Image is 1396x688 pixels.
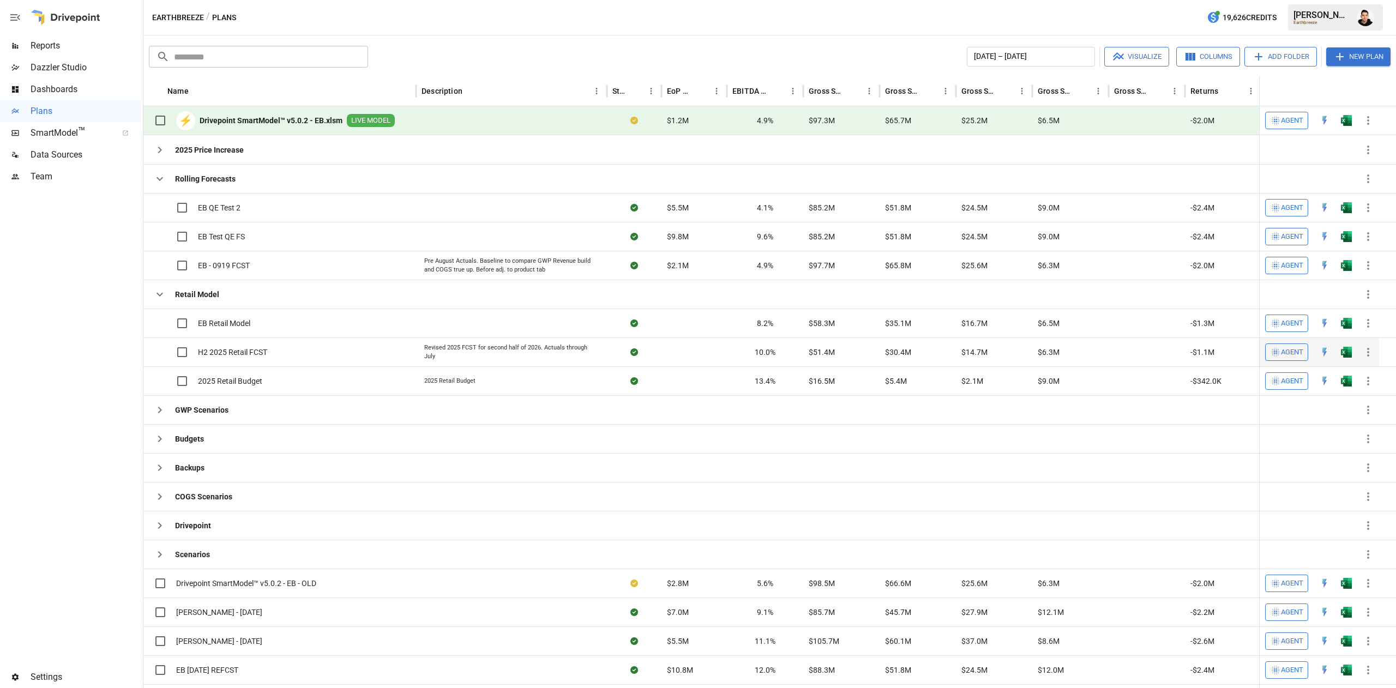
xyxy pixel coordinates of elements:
[1243,83,1259,99] button: Returns column menu
[757,578,773,589] span: 5.6%
[961,376,983,387] span: $2.1M
[198,202,240,213] span: EB QE Test 2
[1319,636,1330,647] img: quick-edit-flash.b8aec18c.svg
[770,83,785,99] button: Sort
[1341,115,1352,126] img: excel-icon.76473adf.svg
[1350,2,1381,33] button: Francisco Sanchez
[175,549,210,560] b: Scenarios
[175,173,236,184] b: Rolling Forecasts
[757,260,773,271] span: 4.9%
[667,578,689,589] span: $2.8M
[630,115,638,126] div: Your plan has changes in Excel that are not reflected in the Drivepoint Data Warehouse, select "S...
[1038,665,1064,675] span: $12.0M
[1167,83,1182,99] button: Gross Sales: Retail column menu
[809,202,835,213] span: $85.2M
[1319,260,1330,271] div: Open in Quick Edit
[630,607,638,618] div: Sync complete
[175,520,211,531] b: Drivepoint
[809,607,835,618] span: $85.7M
[961,231,988,242] span: $24.5M
[167,87,189,95] div: Name
[967,47,1095,67] button: [DATE] – [DATE]
[1281,346,1303,359] span: Agent
[885,260,911,271] span: $65.8M
[1190,115,1214,126] span: -$2.0M
[755,636,775,647] span: 11.1%
[1190,318,1214,329] span: -$1.3M
[175,433,204,444] b: Budgets
[1319,665,1330,675] div: Open in Quick Edit
[176,111,195,130] div: ⚡
[885,665,911,675] span: $51.8M
[31,39,141,52] span: Reports
[200,115,342,126] b: Drivepoint SmartModel™ v5.0.2 - EB.xlsm
[667,665,693,675] span: $10.8M
[1281,317,1303,330] span: Agent
[1319,607,1330,618] div: Open in Quick Edit
[1281,577,1303,590] span: Agent
[1190,607,1214,618] span: -$2.2M
[1244,47,1317,67] button: Add Folder
[424,257,599,274] div: Pre August Actuals. Baseline to compare GWP Revenue build and COGS true up. Before adj. to produc...
[1091,83,1106,99] button: Gross Sales: Wholesale column menu
[846,83,862,99] button: Sort
[1341,665,1352,675] div: Open in Excel
[464,83,479,99] button: Sort
[1319,578,1330,589] img: quick-edit-flash.b8aec18c.svg
[31,148,141,161] span: Data Sources
[667,607,689,618] span: $7.0M
[885,115,911,126] span: $65.7M
[1319,318,1330,329] img: quick-edit-flash.b8aec18c.svg
[1190,231,1214,242] span: -$2.4M
[1265,575,1308,592] button: Agent
[809,318,835,329] span: $58.3M
[755,376,775,387] span: 13.4%
[1190,202,1214,213] span: -$2.4M
[206,11,210,25] div: /
[961,115,988,126] span: $25.2M
[1202,8,1281,28] button: 19,626Credits
[1319,231,1330,242] img: quick-edit-flash.b8aec18c.svg
[1281,202,1303,214] span: Agent
[1265,661,1308,679] button: Agent
[1038,231,1060,242] span: $9.0M
[1219,83,1235,99] button: Sort
[809,231,835,242] span: $85.2M
[1190,578,1214,589] span: -$2.0M
[1190,665,1214,675] span: -$2.4M
[757,318,773,329] span: 8.2%
[630,665,638,675] div: Sync complete
[198,347,267,358] span: H2 2025 Retail FCST
[1319,376,1330,387] img: quick-edit-flash.b8aec18c.svg
[176,636,262,647] span: [PERSON_NAME] - [DATE]
[1223,11,1277,25] span: 19,626 Credits
[1341,260,1352,271] img: excel-icon.76473adf.svg
[809,376,835,387] span: $16.5M
[961,636,988,647] span: $37.0M
[755,347,775,358] span: 10.0%
[31,61,141,74] span: Dazzler Studio
[630,318,638,329] div: Sync complete
[1357,9,1374,26] img: Francisco Sanchez
[1319,376,1330,387] div: Open in Quick Edit
[1014,83,1030,99] button: Gross Sales: Marketplace column menu
[1319,578,1330,589] div: Open in Quick Edit
[630,376,638,387] div: Sync complete
[809,636,839,647] span: $105.7M
[1152,83,1167,99] button: Sort
[1190,347,1214,358] span: -$1.1M
[961,347,988,358] span: $14.7M
[31,105,141,118] span: Plans
[1281,259,1303,272] span: Agent
[1038,87,1074,95] div: Gross Sales: Wholesale
[78,125,86,138] span: ™
[667,115,689,126] span: $1.2M
[1341,607,1352,618] img: excel-icon.76473adf.svg
[1319,318,1330,329] div: Open in Quick Edit
[1038,578,1060,589] span: $6.3M
[1341,376,1352,387] div: Open in Excel
[1038,636,1060,647] span: $8.6M
[1265,372,1308,390] button: Agent
[1341,636,1352,647] img: excel-icon.76473adf.svg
